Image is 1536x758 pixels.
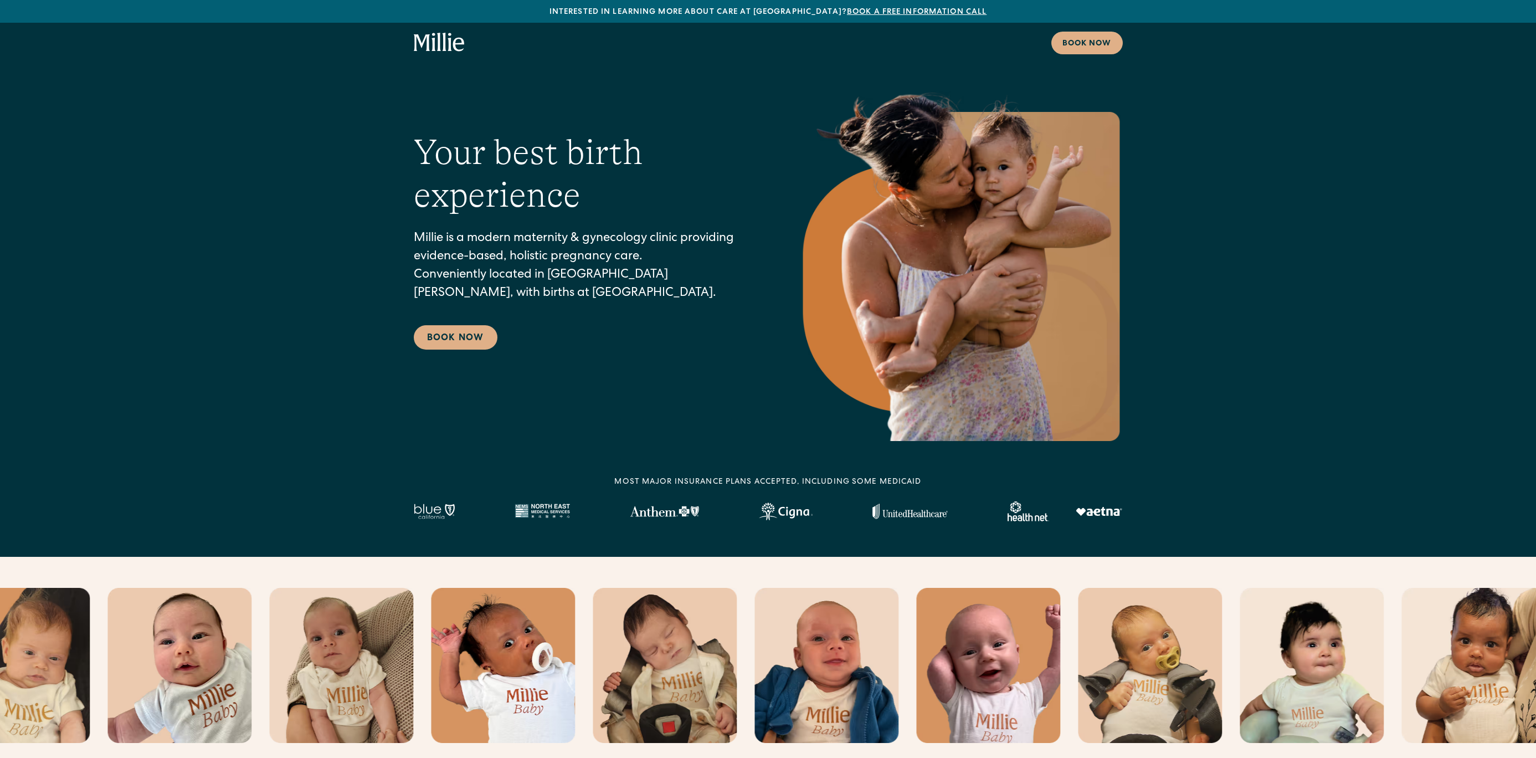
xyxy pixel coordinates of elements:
img: United Healthcare logo [872,504,948,519]
a: Book now [1051,32,1123,54]
img: Baby wearing Millie shirt [593,588,737,743]
img: Baby wearing Millie shirt [755,588,899,743]
img: Anthem Logo [630,506,699,517]
a: Book Now [414,325,497,350]
h1: Your best birth experience [414,131,755,217]
a: Book a free information call [847,8,987,16]
img: Mother holding and kissing her baby on the cheek. [799,75,1123,441]
div: MOST MAJOR INSURANCE PLANS ACCEPTED, INCLUDING some MEDICAID [614,477,921,488]
img: Baby wearing Millie shirt [917,588,1061,743]
img: Baby wearing Millie shirt [270,588,414,743]
img: Baby wearing Millie shirt [1078,588,1222,743]
img: Blue California logo [414,504,455,519]
img: Healthnet logo [1008,501,1049,521]
img: North East Medical Services logo [515,504,570,519]
img: Cigna logo [759,503,813,520]
img: Aetna logo [1076,507,1122,516]
img: Baby wearing Millie shirt [431,588,576,743]
div: Book now [1062,38,1112,50]
img: Baby wearing Millie shirt [108,588,252,743]
a: home [414,33,465,53]
img: Baby wearing Millie shirt [1240,588,1384,743]
p: Millie is a modern maternity & gynecology clinic providing evidence-based, holistic pregnancy car... [414,230,755,303]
